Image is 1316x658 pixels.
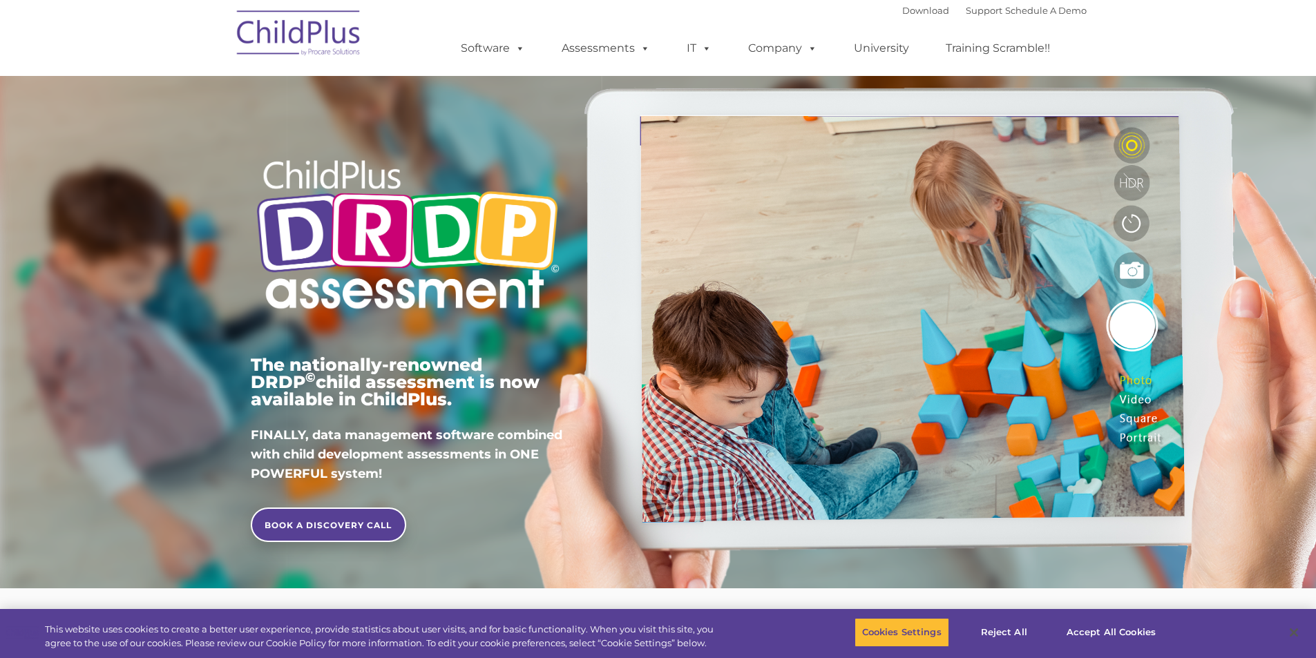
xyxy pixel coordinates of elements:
[251,354,540,409] span: The nationally-renowned DRDP child assessment is now available in ChildPlus.
[45,623,724,650] div: This website uses cookies to create a better user experience, provide statistics about user visit...
[1059,618,1163,647] button: Accept All Cookies
[734,35,831,62] a: Company
[230,1,368,70] img: ChildPlus by Procare Solutions
[251,142,564,332] img: Copyright - DRDP Logo Light
[447,35,539,62] a: Software
[932,35,1064,62] a: Training Scramble!!
[1005,5,1087,16] a: Schedule A Demo
[902,5,1087,16] font: |
[251,507,406,542] a: BOOK A DISCOVERY CALL
[855,618,949,647] button: Cookies Settings
[673,35,725,62] a: IT
[251,427,562,481] span: FINALLY, data management software combined with child development assessments in ONE POWERFUL sys...
[840,35,923,62] a: University
[961,618,1047,647] button: Reject All
[305,369,316,385] sup: ©
[966,5,1002,16] a: Support
[1279,617,1309,648] button: Close
[902,5,949,16] a: Download
[548,35,664,62] a: Assessments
